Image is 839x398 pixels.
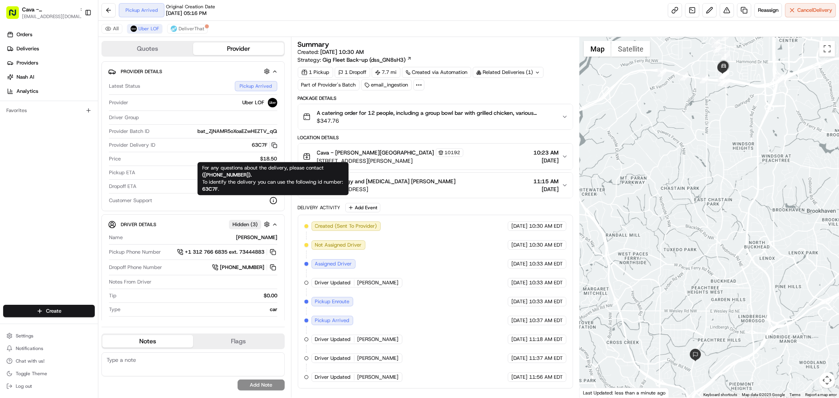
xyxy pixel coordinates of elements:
span: 11:18 AM EDT [529,336,563,343]
span: 11:37 AM EDT [529,355,563,362]
a: Terms [789,392,800,397]
button: Provider [193,42,284,55]
span: Created: [298,48,364,56]
span: 10:30 AM EDT [529,223,563,230]
button: Uber LOF [127,24,162,33]
div: 1 Pickup [298,67,333,78]
span: [PERSON_NAME] [358,355,399,362]
span: Cancel Delivery [797,7,832,14]
span: [DATE] [533,157,559,164]
a: Deliveries [3,42,98,55]
img: Google [582,387,608,398]
span: Price [109,155,121,162]
button: Start new chat [134,77,143,87]
div: 27 [719,70,728,79]
span: [PERSON_NAME] [358,336,399,343]
span: 10:37 AM EDT [529,317,563,324]
img: profile_deliverthat_partner.png [171,26,177,32]
span: [DATE] 10:30 AM [321,48,364,55]
span: Driver Details [121,221,156,228]
span: [DATE] [511,279,527,286]
button: Atlanta Allergy and [MEDICAL_DATA] [PERSON_NAME][STREET_ADDRESS]11:15 AM[DATE] [298,173,573,198]
span: Provider [109,99,128,106]
span: [DATE] [511,298,527,305]
span: [DATE] [511,223,527,230]
div: 10 [680,72,689,81]
div: 22 [712,39,720,48]
span: Original Creation Date [166,4,215,10]
a: Analytics [3,85,98,98]
div: 📗 [8,115,14,121]
span: Pickup Phone Number [109,249,161,256]
button: Hidden (3) [229,219,272,229]
span: Assigned Driver [315,260,352,267]
span: Hidden ( 3 ) [232,221,258,228]
div: Corolla Hatchback [126,320,277,327]
span: Reassign [758,7,778,14]
button: Show street map [584,41,611,57]
span: [STREET_ADDRESS][PERSON_NAME] [317,157,463,165]
span: 10:33 AM EDT [529,260,563,267]
span: $347.76 [317,117,555,125]
span: For any questions about the delivery, please contact To identify the delivery you can use the fol... [202,164,343,192]
a: Gig Fleet Back-up (dss_GN8sH3) [323,56,412,64]
span: [PERSON_NAME] [358,374,399,381]
button: Provider Details [108,65,278,78]
div: 2 [721,51,730,60]
span: Dropoff ETA [109,183,136,190]
h3: Summary [298,41,330,48]
div: 23 [713,44,722,53]
span: bat_ZjNAMR5oXoaEZwHEZTV_qQ [198,128,277,135]
span: Pylon [78,133,95,139]
span: [DATE] [511,241,527,249]
span: 10:30 AM EDT [529,241,563,249]
button: Driver DetailsHidden (3) [108,218,278,231]
a: Powered byPylon [55,133,95,139]
button: [EMAIL_ADDRESS][DOMAIN_NAME] [22,13,85,20]
span: Log out [16,383,32,389]
span: Model [109,320,123,327]
div: 7.7 mi [372,67,400,78]
span: 10:33 AM EDT [529,279,563,286]
span: Pickup Enroute [315,298,350,305]
button: 63C7F [252,142,277,149]
span: [STREET_ADDRESS] [317,185,456,193]
a: [PHONE_NUMBER] [212,263,277,272]
span: 10:33 AM EDT [529,298,563,305]
div: Start new chat [27,75,129,83]
span: Tip [109,292,116,299]
button: Reassign [754,3,782,17]
span: Nash AI [17,74,34,81]
span: [PERSON_NAME] [358,279,399,286]
button: A catering order for 12 people, including a group bowl bar with grilled chicken, various toppings... [298,104,573,129]
span: Cava - [PERSON_NAME][GEOGRAPHIC_DATA] [22,6,76,13]
div: 17 [658,68,666,77]
span: Deliveries [17,45,39,52]
a: Nash AI [3,71,98,83]
a: Providers [3,57,98,69]
div: Related Deliveries (1) [473,67,544,78]
span: API Documentation [74,114,126,122]
div: Last Updated: less than a minute ago [580,388,669,398]
span: Knowledge Base [16,114,60,122]
span: [DATE] [511,374,527,381]
p: Welcome 👋 [8,31,143,44]
button: Keyboard shortcuts [703,392,737,398]
span: Uber LOF [138,26,159,32]
span: Settings [16,333,33,339]
button: Toggle fullscreen view [819,41,835,57]
div: 15 [775,74,784,83]
button: Notes [102,335,193,348]
span: Name [109,234,123,241]
span: Chat with us! [16,358,44,364]
span: +1 312 766 6835 ext. 73444883 [185,249,264,256]
div: Created via Automation [402,67,471,78]
span: DeliverThat [179,26,204,32]
span: 10:23 AM [533,149,559,157]
span: Notes From Driver [109,278,151,286]
span: Orders [17,31,32,38]
a: Report a map error [805,392,837,397]
button: Show satellite imagery [611,41,650,57]
span: [DATE] [511,355,527,362]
